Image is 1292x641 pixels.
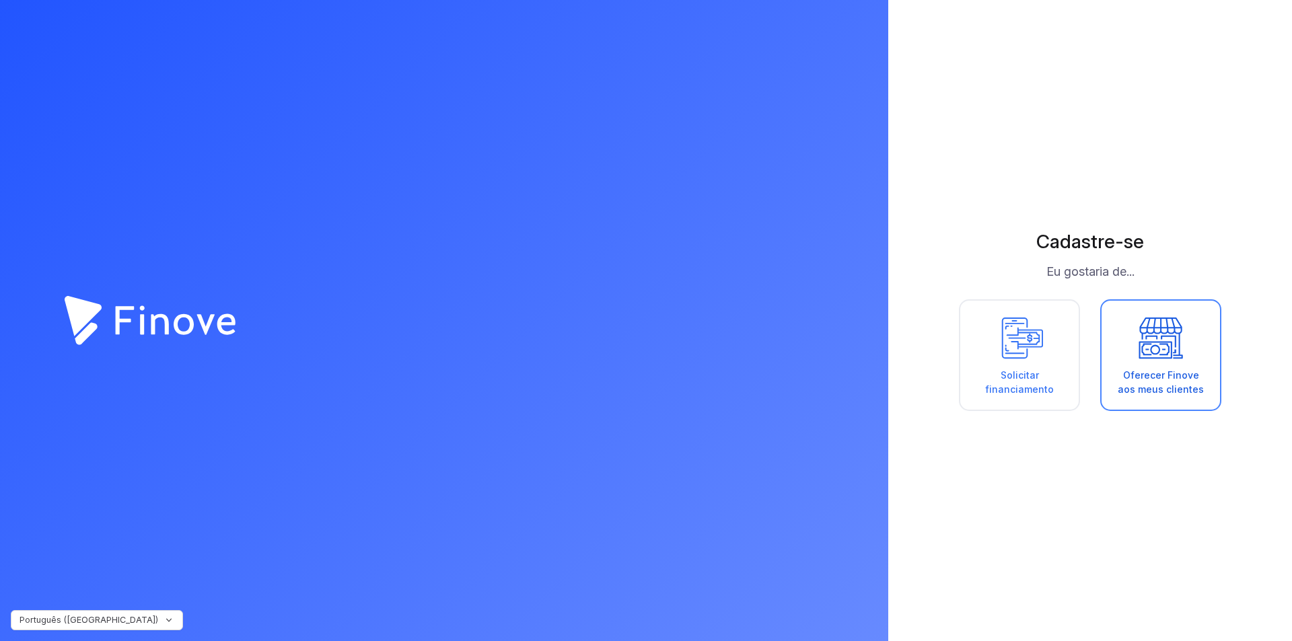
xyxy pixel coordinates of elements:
[929,264,1252,279] h2: Eu gostaria de...
[959,299,1080,411] a: Solicitar financiamento
[20,615,158,626] span: Português ([GEOGRAPHIC_DATA])
[11,610,183,630] button: Português ([GEOGRAPHIC_DATA])
[1100,299,1221,411] a: Oferecer Finove aos meus clientes
[929,230,1252,254] h1: Cadastre-se
[974,368,1065,396] div: Solicitar financiamento
[1115,368,1207,396] div: Oferecer Finove aos meus clientes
